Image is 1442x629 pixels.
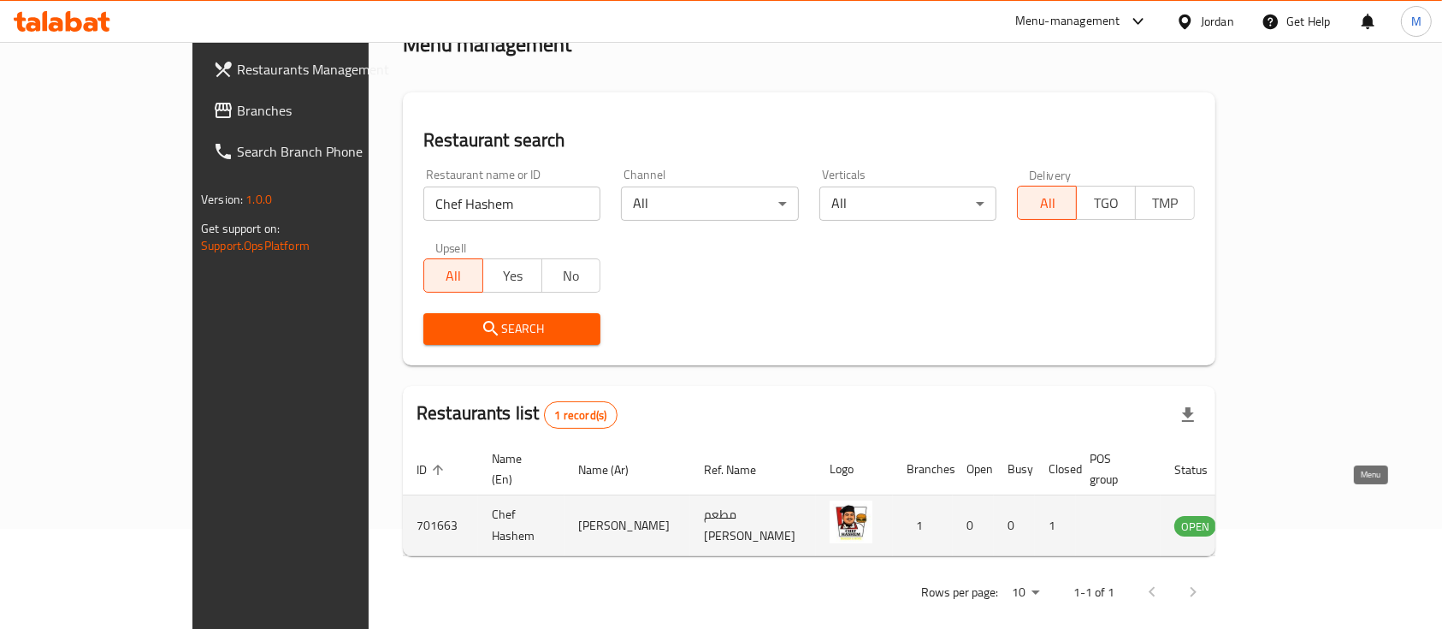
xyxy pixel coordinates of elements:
[482,258,542,293] button: Yes
[1201,12,1234,31] div: Jordan
[1143,191,1188,216] span: TMP
[1029,169,1072,181] label: Delivery
[199,90,434,131] a: Branches
[953,495,994,556] td: 0
[1035,443,1076,495] th: Closed
[1174,517,1216,537] span: OPEN
[478,495,564,556] td: Chef Hashem
[1167,395,1209,436] div: Export file
[893,495,953,556] td: 1
[830,501,872,543] img: Chef Hashem
[237,100,420,121] span: Branches
[819,187,996,221] div: All
[1084,191,1129,216] span: TGO
[1025,191,1070,216] span: All
[437,318,587,340] span: Search
[1073,582,1114,603] p: 1-1 of 1
[1411,12,1421,31] span: M
[237,59,420,80] span: Restaurants Management
[199,49,434,90] a: Restaurants Management
[490,264,535,288] span: Yes
[423,313,600,345] button: Search
[201,217,280,240] span: Get support on:
[403,443,1309,556] table: enhanced table
[544,401,618,429] div: Total records count
[1174,460,1230,480] span: Status
[690,495,816,556] td: مطعم [PERSON_NAME]
[893,443,953,495] th: Branches
[1017,186,1077,220] button: All
[423,187,600,221] input: Search for restaurant name or ID..
[403,495,478,556] td: 701663
[1005,580,1046,606] div: Rows per page:
[1015,11,1120,32] div: Menu-management
[994,443,1035,495] th: Busy
[431,264,476,288] span: All
[1090,448,1140,490] span: POS group
[435,241,467,253] label: Upsell
[541,258,601,293] button: No
[201,234,310,257] a: Support.OpsPlatform
[549,264,594,288] span: No
[994,495,1035,556] td: 0
[492,448,544,490] span: Name (En)
[816,443,893,495] th: Logo
[423,258,483,293] button: All
[423,128,1195,153] h2: Restaurant search
[417,401,618,429] h2: Restaurants list
[953,443,994,495] th: Open
[1035,495,1076,556] td: 1
[621,187,798,221] div: All
[403,31,571,58] h2: Menu management
[1135,186,1195,220] button: TMP
[237,141,420,162] span: Search Branch Phone
[245,188,272,211] span: 1.0.0
[199,131,434,172] a: Search Branch Phone
[564,495,690,556] td: [PERSON_NAME]
[545,407,618,424] span: 1 record(s)
[1076,186,1136,220] button: TGO
[578,460,651,480] span: Name (Ar)
[417,460,449,480] span: ID
[704,460,778,480] span: Ref. Name
[921,582,998,603] p: Rows per page:
[201,188,243,211] span: Version:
